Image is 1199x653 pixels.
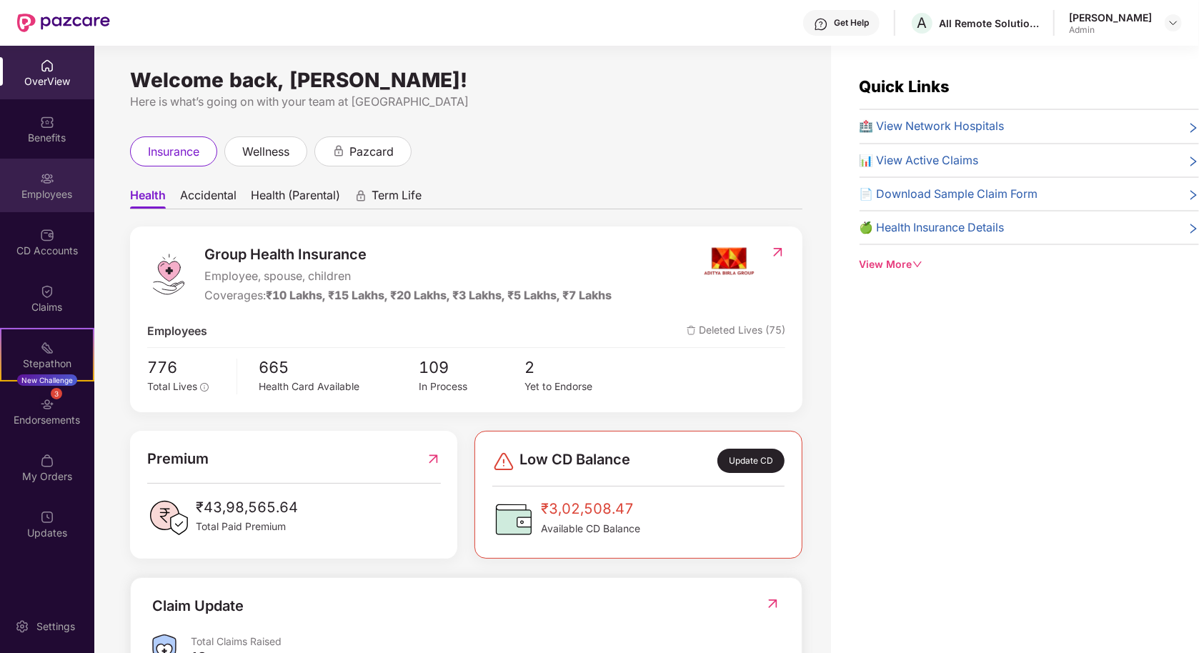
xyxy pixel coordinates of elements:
[191,634,780,648] div: Total Claims Raised
[702,244,756,279] img: insurerIcon
[354,189,367,202] div: animation
[40,171,54,186] img: svg+xml;base64,PHN2ZyBpZD0iRW1wbG95ZWVzIiB4bWxucz0iaHR0cDovL3d3dy53My5vcmcvMjAwMC9zdmciIHdpZHRoPS...
[147,448,209,470] span: Premium
[196,519,298,534] span: Total Paid Premium
[525,355,632,379] span: 2
[860,151,979,169] span: 📊 View Active Claims
[917,14,927,31] span: A
[147,253,190,296] img: logo
[525,379,632,395] div: Yet to Endorse
[148,143,199,161] span: insurance
[519,449,630,474] span: Low CD Balance
[332,144,345,157] div: animation
[259,355,418,379] span: 665
[860,185,1038,203] span: 📄 Download Sample Claim Form
[40,228,54,242] img: svg+xml;base64,PHN2ZyBpZD0iQ0RfQWNjb3VudHMiIGRhdGEtbmFtZT0iQ0QgQWNjb3VudHMiIHhtbG5zPSJodHRwOi8vd3...
[40,454,54,468] img: svg+xml;base64,PHN2ZyBpZD0iTXlfT3JkZXJzIiBkYXRhLW5hbWU9Ik15IE9yZGVycyIgeG1sbnM9Imh0dHA6Ly93d3cudz...
[1168,17,1179,29] img: svg+xml;base64,PHN2ZyBpZD0iRHJvcGRvd24tMzJ4MzIiIHhtbG5zPSJodHRwOi8vd3d3LnczLm9yZy8yMDAwL3N2ZyIgd2...
[860,256,1199,272] div: View More
[251,188,340,209] span: Health (Parental)
[687,322,785,340] span: Deleted Lives (75)
[765,597,780,611] img: RedirectIcon
[860,117,1005,135] span: 🏥 View Network Hospitals
[1069,24,1152,36] div: Admin
[40,59,54,73] img: svg+xml;base64,PHN2ZyBpZD0iSG9tZSIgeG1sbnM9Imh0dHA6Ly93d3cudzMub3JnLzIwMDAvc3ZnIiB3aWR0aD0iMjAiIG...
[259,379,418,395] div: Health Card Available
[939,16,1039,30] div: All Remote Solutions Private Limited
[200,383,209,392] span: info-circle
[717,449,785,474] div: Update CD
[15,619,29,634] img: svg+xml;base64,PHN2ZyBpZD0iU2V0dGluZy0yMHgyMCIgeG1sbnM9Imh0dHA6Ly93d3cudzMub3JnLzIwMDAvc3ZnIiB3aW...
[419,355,525,379] span: 109
[40,397,54,412] img: svg+xml;base64,PHN2ZyBpZD0iRW5kb3JzZW1lbnRzIiB4bWxucz0iaHR0cDovL3d3dy53My5vcmcvMjAwMC9zdmciIHdpZH...
[770,245,785,259] img: RedirectIcon
[1188,188,1199,203] span: right
[32,619,79,634] div: Settings
[242,143,289,161] span: wellness
[130,74,802,86] div: Welcome back, [PERSON_NAME]!
[204,244,612,266] span: Group Health Insurance
[51,388,62,399] div: 3
[1,357,93,371] div: Stepathon
[40,115,54,129] img: svg+xml;base64,PHN2ZyBpZD0iQmVuZWZpdHMiIHhtbG5zPSJodHRwOi8vd3d3LnczLm9yZy8yMDAwL3N2ZyIgd2lkdGg9Ij...
[147,322,207,340] span: Employees
[17,374,77,386] div: New Challenge
[204,267,612,285] span: Employee, spouse, children
[541,521,640,537] span: Available CD Balance
[147,381,197,392] span: Total Lives
[419,379,525,395] div: In Process
[147,355,227,379] span: 776
[492,450,515,473] img: svg+xml;base64,PHN2ZyBpZD0iRGFuZ2VyLTMyeDMyIiB4bWxucz0iaHR0cDovL3d3dy53My5vcmcvMjAwMC9zdmciIHdpZH...
[912,259,922,269] span: down
[40,510,54,524] img: svg+xml;base64,PHN2ZyBpZD0iVXBkYXRlZCIgeG1sbnM9Imh0dHA6Ly93d3cudzMub3JnLzIwMDAvc3ZnIiB3aWR0aD0iMj...
[266,289,612,302] span: ₹10 Lakhs, ₹15 Lakhs, ₹20 Lakhs, ₹3 Lakhs, ₹5 Lakhs, ₹7 Lakhs
[196,497,298,519] span: ₹43,98,565.64
[1188,154,1199,169] span: right
[687,326,696,335] img: deleteIcon
[130,93,802,111] div: Here is what’s going on with your team at [GEOGRAPHIC_DATA]
[492,498,535,541] img: CDBalanceIcon
[834,17,869,29] div: Get Help
[814,17,828,31] img: svg+xml;base64,PHN2ZyBpZD0iSGVscC0zMngzMiIgeG1sbnM9Imh0dHA6Ly93d3cudzMub3JnLzIwMDAvc3ZnIiB3aWR0aD...
[147,497,190,539] img: PaidPremiumIcon
[1069,11,1152,24] div: [PERSON_NAME]
[349,143,394,161] span: pazcard
[180,188,237,209] span: Accidental
[152,595,244,617] div: Claim Update
[40,341,54,355] img: svg+xml;base64,PHN2ZyB4bWxucz0iaHR0cDovL3d3dy53My5vcmcvMjAwMC9zdmciIHdpZHRoPSIyMSIgaGVpZ2h0PSIyMC...
[1188,120,1199,135] span: right
[204,286,612,304] div: Coverages:
[130,188,166,209] span: Health
[860,219,1005,236] span: 🍏 Health Insurance Details
[372,188,422,209] span: Term Life
[541,498,640,520] span: ₹3,02,508.47
[426,448,441,470] img: RedirectIcon
[860,77,950,96] span: Quick Links
[1188,221,1199,236] span: right
[40,284,54,299] img: svg+xml;base64,PHN2ZyBpZD0iQ2xhaW0iIHhtbG5zPSJodHRwOi8vd3d3LnczLm9yZy8yMDAwL3N2ZyIgd2lkdGg9IjIwIi...
[17,14,110,32] img: New Pazcare Logo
